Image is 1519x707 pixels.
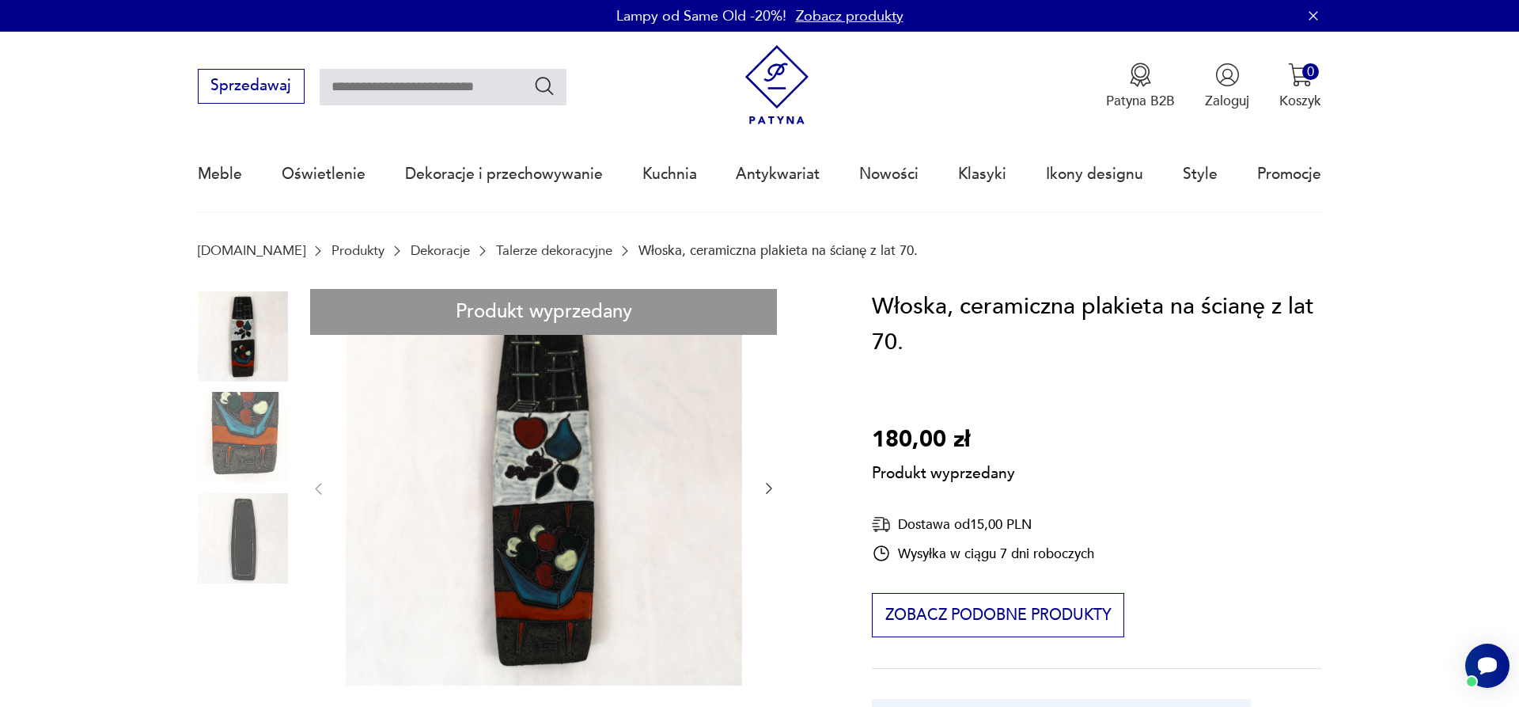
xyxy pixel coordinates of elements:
[1183,138,1218,211] a: Style
[872,593,1124,637] button: Zobacz podobne produkty
[616,6,786,26] p: Lampy od Same Old -20%!
[331,243,384,258] a: Produkty
[1465,644,1510,688] iframe: Smartsupp widget button
[198,243,305,258] a: [DOMAIN_NAME]
[1205,63,1249,110] button: Zaloguj
[737,45,817,125] img: Patyna - sklep z meblami i dekoracjami vintage
[872,458,1015,485] p: Produkt wyprzedany
[1279,63,1321,110] button: 0Koszyk
[282,138,366,211] a: Oświetlenie
[796,6,903,26] a: Zobacz produkty
[872,515,1094,534] div: Dostawa od 15,00 PLN
[1106,63,1175,110] button: Patyna B2B
[198,81,305,93] a: Sprzedawaj
[872,515,891,534] img: Ikona dostawy
[872,544,1094,563] div: Wysyłka w ciągu 7 dni roboczych
[198,69,305,104] button: Sprzedawaj
[736,138,820,211] a: Antykwariat
[1288,63,1313,87] img: Ikona koszyka
[1046,138,1143,211] a: Ikony designu
[405,138,603,211] a: Dekoracje i przechowywanie
[1279,92,1321,110] p: Koszyk
[958,138,1006,211] a: Klasyki
[1205,92,1249,110] p: Zaloguj
[1106,63,1175,110] a: Ikona medaluPatyna B2B
[1302,63,1319,80] div: 0
[872,422,1015,458] p: 180,00 zł
[872,289,1321,361] h1: Włoska, ceramiczna plakieta na ścianę z lat 70.
[533,74,556,97] button: Szukaj
[1106,92,1175,110] p: Patyna B2B
[1257,138,1321,211] a: Promocje
[642,138,697,211] a: Kuchnia
[859,138,919,211] a: Nowości
[1215,63,1240,87] img: Ikonka użytkownika
[198,138,242,211] a: Meble
[1128,63,1153,87] img: Ikona medalu
[638,243,918,258] p: Włoska, ceramiczna plakieta na ścianę z lat 70.
[496,243,612,258] a: Talerze dekoracyjne
[411,243,470,258] a: Dekoracje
